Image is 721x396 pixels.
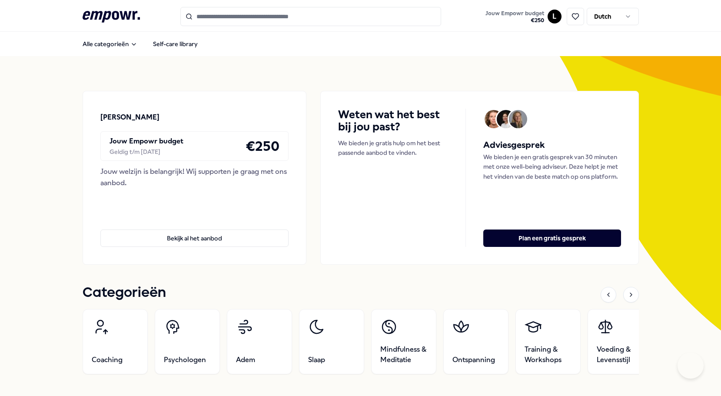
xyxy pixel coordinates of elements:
[92,355,123,365] span: Coaching
[515,309,581,374] a: Training & Workshops
[484,8,546,26] button: Jouw Empowr budget€250
[588,309,653,374] a: Voeding & Levensstijl
[100,112,159,123] p: [PERSON_NAME]
[155,309,220,374] a: Psychologen
[482,7,548,26] a: Jouw Empowr budget€250
[164,355,206,365] span: Psychologen
[371,309,436,374] a: Mindfulness & Meditatie
[485,10,544,17] span: Jouw Empowr budget
[246,135,279,157] h4: € 250
[83,282,166,304] h1: Categorieën
[338,138,448,158] p: We bieden je gratis hulp om het best passende aanbod te vinden.
[525,344,571,365] span: Training & Workshops
[678,353,704,379] iframe: Help Scout Beacon - Open
[483,230,621,247] button: Plan een gratis gesprek
[100,166,289,188] div: Jouw welzijn is belangrijk! Wij supporten je graag met ons aanbod.
[485,17,544,24] span: € 250
[227,309,292,374] a: Adem
[100,216,289,247] a: Bekijk al het aanbod
[100,230,289,247] button: Bekijk al het aanbod
[485,110,503,128] img: Avatar
[76,35,144,53] button: Alle categorieën
[443,309,508,374] a: Ontspanning
[308,355,325,365] span: Slaap
[110,147,183,156] div: Geldig t/m [DATE]
[236,355,255,365] span: Adem
[299,309,364,374] a: Slaap
[509,110,527,128] img: Avatar
[497,110,515,128] img: Avatar
[110,136,183,147] p: Jouw Empowr budget
[483,138,621,152] h5: Adviesgesprek
[76,35,205,53] nav: Main
[338,109,448,133] h4: Weten wat het best bij jou past?
[452,355,495,365] span: Ontspanning
[146,35,205,53] a: Self-care library
[180,7,441,26] input: Search for products, categories or subcategories
[83,309,148,374] a: Coaching
[597,344,644,365] span: Voeding & Levensstijl
[548,10,562,23] button: L
[483,152,621,181] p: We bieden je een gratis gesprek van 30 minuten met onze well-being adviseur. Deze helpt je met he...
[380,344,427,365] span: Mindfulness & Meditatie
